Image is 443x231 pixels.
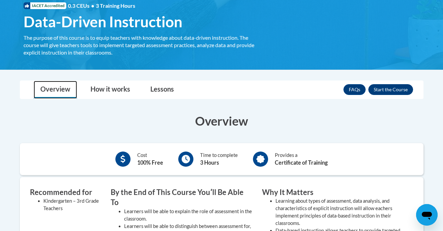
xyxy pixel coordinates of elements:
a: Overview [34,81,77,99]
span: • [91,2,94,9]
div: Time to complete [200,152,238,167]
li: Learning about types of assessment, data analysis, and characteristics of explicit instruction wi... [275,197,403,227]
button: Enroll [368,84,413,95]
b: 100% Free [137,159,163,166]
a: FAQs [343,84,366,95]
li: Learners will be able to explain the role of assessment in the classroom. [124,208,252,223]
li: Kindergarten – 3rd Grade Teachers [43,197,101,212]
b: Certificate of Training [275,159,328,166]
div: The purpose of this course is to equip teachers with knowledge about data-driven instruction. The... [24,34,256,56]
div: Cost [137,152,163,167]
b: 3 Hours [200,159,219,166]
span: 0.3 CEUs [68,2,135,9]
h3: Why It Matters [262,187,403,198]
span: IACET Accredited [24,2,66,9]
span: 3 Training Hours [96,2,135,9]
h3: Overview [20,112,423,129]
a: How it works [84,81,137,99]
a: Lessons [144,81,181,99]
iframe: Button to launch messaging window [416,204,438,226]
div: Provides a [275,152,328,167]
span: Data-Driven Instruction [24,13,182,31]
h3: By the End of This Course Youʹll Be Able To [111,187,252,208]
h3: Recommended for [30,187,101,198]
